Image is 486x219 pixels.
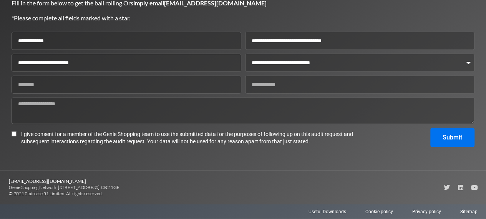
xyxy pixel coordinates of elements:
[430,128,474,147] button: Submit
[12,13,321,23] p: *Please complete all fields marked with a star.
[412,208,441,215] a: Privacy policy
[9,178,243,197] p: Genie Shopping Network, [STREET_ADDRESS]. CB2 1GE © 2021 Staircase 51 Limited. All rights reserved.
[365,208,393,215] a: Cookie policy
[443,134,462,141] span: Submit
[9,178,86,184] b: [EMAIL_ADDRESS][DOMAIN_NAME]
[460,208,478,215] a: Sitemap
[309,208,346,215] a: Useful Downloads
[21,131,381,144] span: I give consent for a member of the Genie Shopping team to use the submitted data for the purposes...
